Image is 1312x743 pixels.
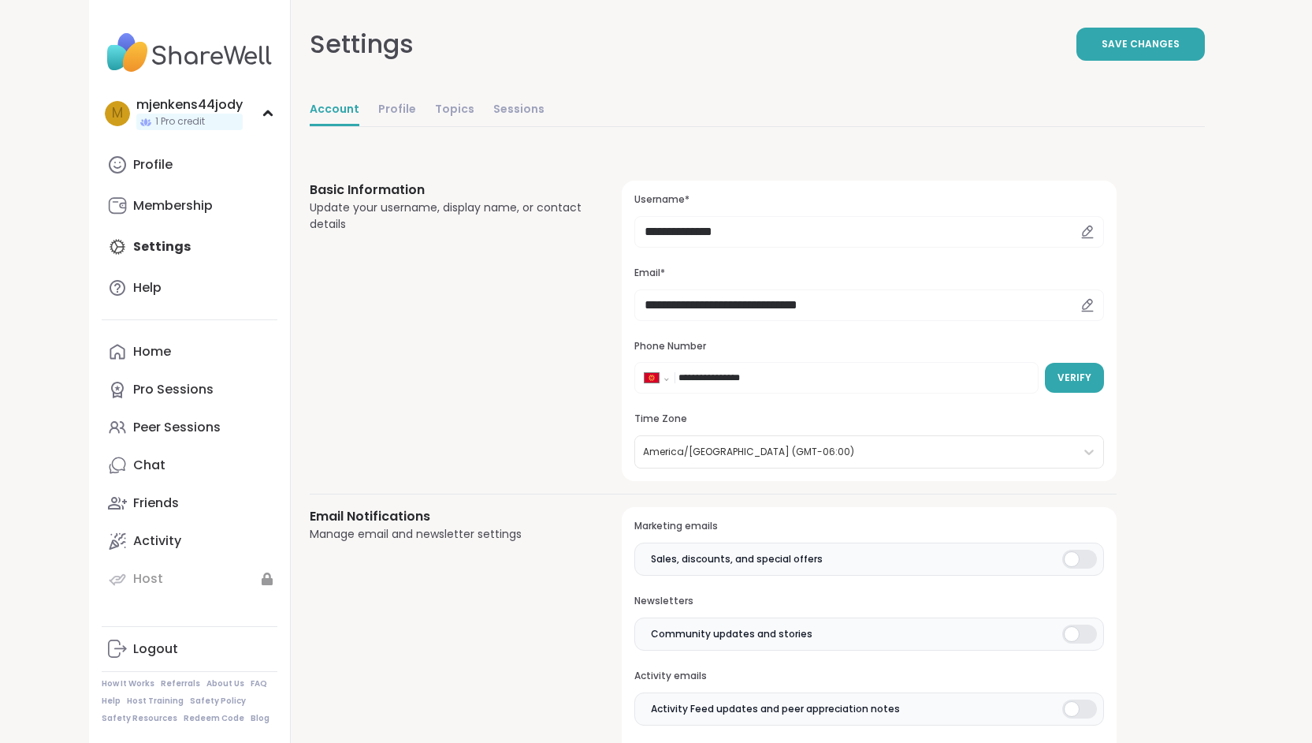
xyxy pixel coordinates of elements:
[133,640,178,658] div: Logout
[102,333,277,371] a: Home
[102,146,277,184] a: Profile
[634,193,1103,207] h3: Username*
[634,670,1103,683] h3: Activity emails
[651,627,812,641] span: Community updates and stories
[102,560,277,598] a: Host
[102,25,277,80] img: ShareWell Nav Logo
[133,419,221,436] div: Peer Sessions
[310,200,585,233] div: Update your username, display name, or contact details
[184,713,244,724] a: Redeem Code
[1045,363,1104,393] button: Verify
[136,96,243,114] div: mjenkens44jody
[102,484,277,522] a: Friends
[1102,37,1180,51] span: Save Changes
[102,371,277,409] a: Pro Sessions
[102,696,121,707] a: Help
[1076,28,1205,61] button: Save Changes
[634,340,1103,353] h3: Phone Number
[634,413,1103,426] h3: Time Zone
[133,343,171,360] div: Home
[102,678,154,689] a: How It Works
[634,267,1103,280] h3: Email*
[133,197,213,215] div: Membership
[634,520,1103,533] h3: Marketing emails
[102,409,277,446] a: Peer Sessions
[161,678,200,689] a: Referrals
[102,713,177,724] a: Safety Resources
[102,630,277,668] a: Logout
[133,495,179,512] div: Friends
[310,181,585,200] h3: Basic Information
[435,95,474,126] a: Topics
[102,522,277,560] a: Activity
[493,95,544,126] a: Sessions
[206,678,244,689] a: About Us
[133,532,181,550] div: Activity
[1057,371,1091,385] span: Verify
[378,95,416,126] a: Profile
[651,702,900,716] span: Activity Feed updates and peer appreciation notes
[112,103,123,124] span: m
[133,381,214,398] div: Pro Sessions
[102,269,277,307] a: Help
[310,507,585,526] h3: Email Notifications
[651,552,823,566] span: Sales, discounts, and special offers
[310,25,414,63] div: Settings
[310,526,585,543] div: Manage email and newsletter settings
[102,187,277,225] a: Membership
[133,279,162,297] div: Help
[634,595,1103,608] h3: Newsletters
[133,570,163,588] div: Host
[127,696,184,707] a: Host Training
[133,156,173,174] div: Profile
[102,446,277,484] a: Chat
[310,95,359,126] a: Account
[155,115,205,129] span: 1 Pro credit
[251,713,269,724] a: Blog
[133,457,165,474] div: Chat
[251,678,267,689] a: FAQ
[190,696,246,707] a: Safety Policy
